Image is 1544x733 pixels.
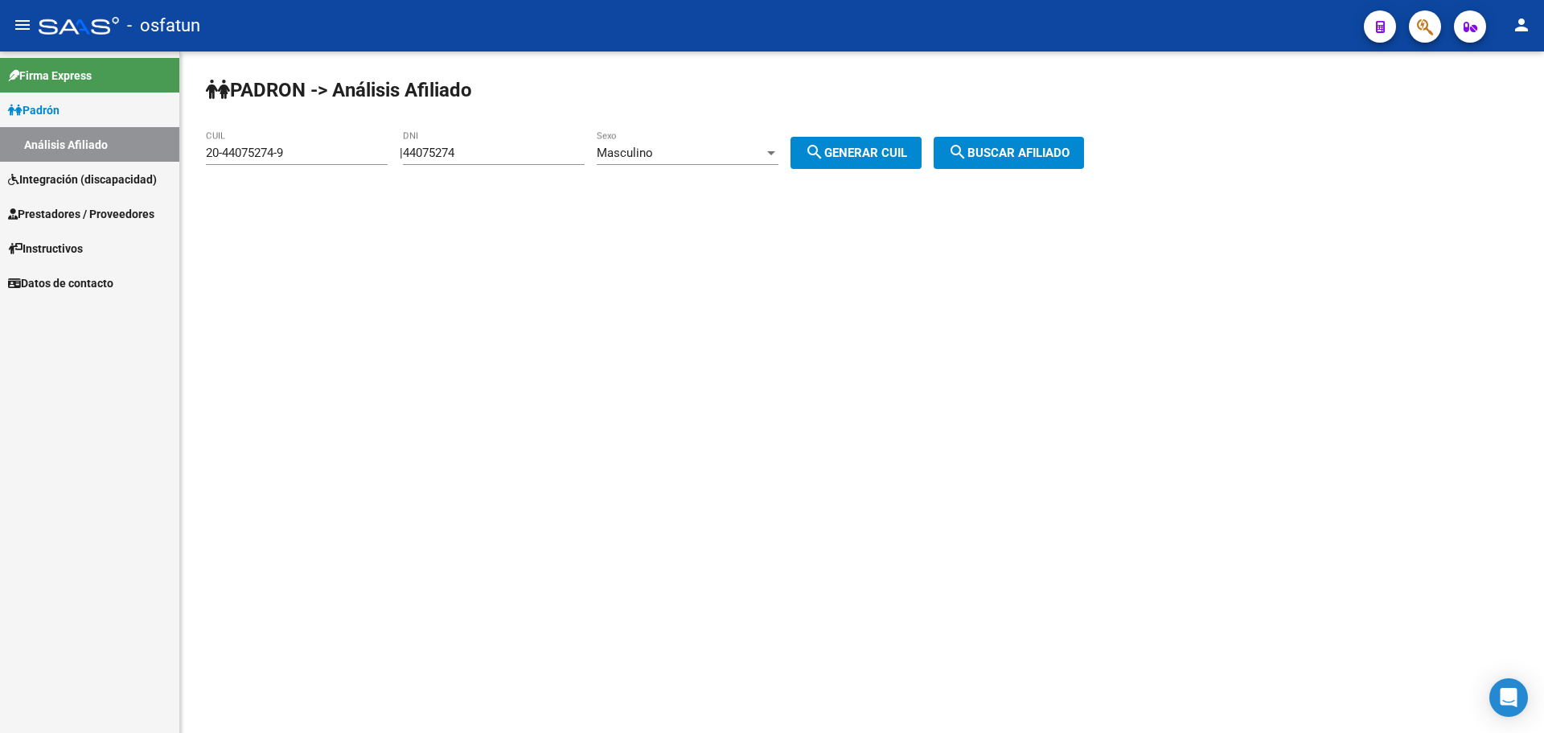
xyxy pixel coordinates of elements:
[948,142,967,162] mat-icon: search
[8,171,157,188] span: Integración (discapacidad)
[948,146,1070,160] span: Buscar afiliado
[8,67,92,84] span: Firma Express
[127,8,200,43] span: - osfatun
[400,146,934,160] div: |
[206,79,472,101] strong: PADRON -> Análisis Afiliado
[790,137,922,169] button: Generar CUIL
[934,137,1084,169] button: Buscar afiliado
[8,205,154,223] span: Prestadores / Proveedores
[8,101,60,119] span: Padrón
[597,146,653,160] span: Masculino
[1489,678,1528,717] div: Open Intercom Messenger
[1512,15,1531,35] mat-icon: person
[8,274,113,292] span: Datos de contacto
[8,240,83,257] span: Instructivos
[13,15,32,35] mat-icon: menu
[805,142,824,162] mat-icon: search
[805,146,907,160] span: Generar CUIL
